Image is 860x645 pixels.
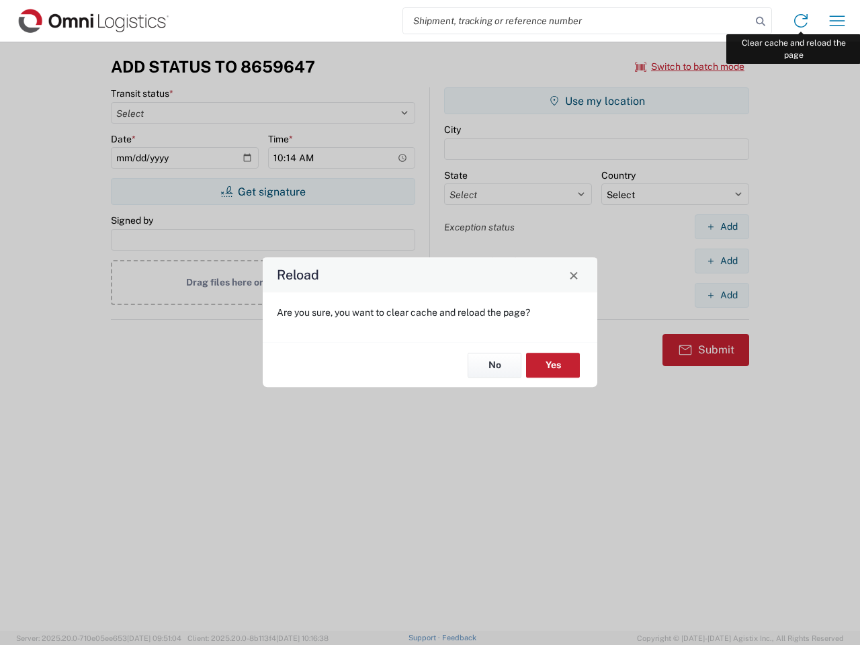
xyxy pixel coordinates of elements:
p: Are you sure, you want to clear cache and reload the page? [277,306,583,318]
button: No [468,353,521,378]
h4: Reload [277,265,319,285]
button: Close [564,265,583,284]
button: Yes [526,353,580,378]
input: Shipment, tracking or reference number [403,8,751,34]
